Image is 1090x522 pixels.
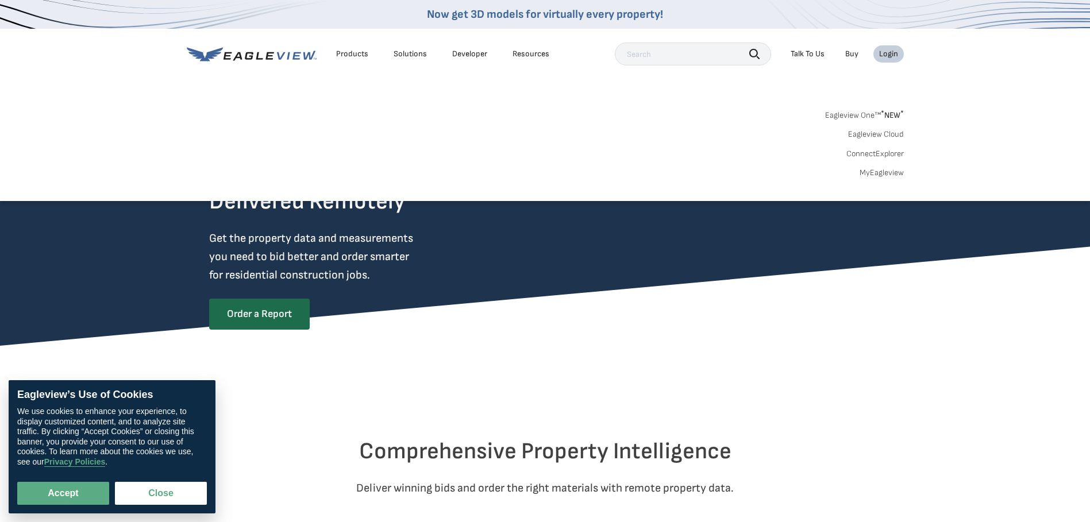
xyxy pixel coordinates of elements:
div: Resources [513,49,549,59]
a: Eagleview Cloud [848,129,904,140]
a: Eagleview One™*NEW* [825,107,904,120]
a: Developer [452,49,487,59]
div: Products [336,49,368,59]
div: We use cookies to enhance your experience, to display customized content, and to analyze site tra... [17,407,207,467]
button: Accept [17,482,109,505]
a: MyEagleview [860,168,904,178]
a: Buy [845,49,858,59]
p: Deliver winning bids and order the right materials with remote property data. [209,479,881,497]
div: Talk To Us [791,49,825,59]
span: NEW [881,110,904,120]
h2: Comprehensive Property Intelligence [209,438,881,465]
a: Privacy Policies [44,458,106,467]
input: Search [615,42,771,65]
p: Get the property data and measurements you need to bid better and order smarter for residential c... [209,229,461,284]
div: Eagleview’s Use of Cookies [17,389,207,401]
a: ConnectExplorer [846,149,904,159]
div: Login [879,49,898,59]
button: Close [115,482,207,505]
a: Now get 3D models for virtually every property! [427,7,663,21]
a: Order a Report [209,299,310,330]
div: Solutions [394,49,427,59]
